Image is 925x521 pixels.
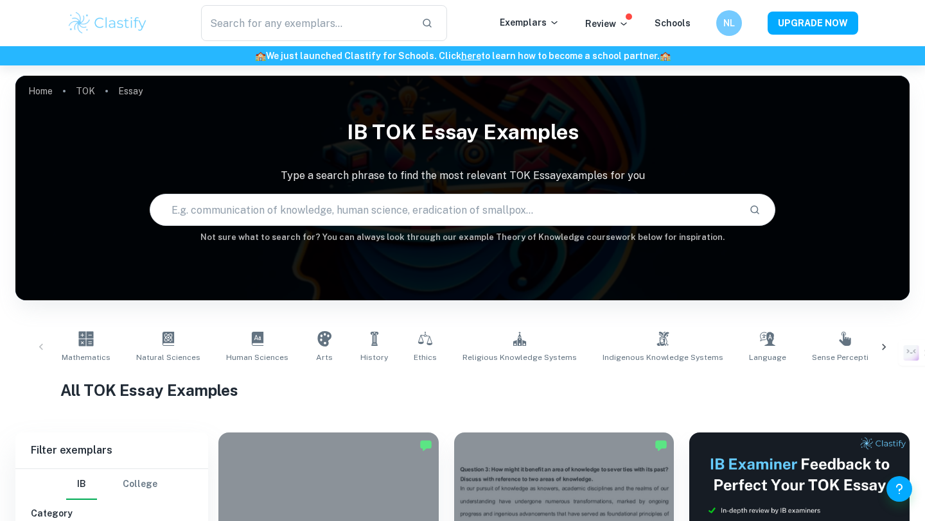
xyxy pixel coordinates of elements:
[722,16,737,30] h6: NL
[500,15,559,30] p: Exemplars
[150,192,739,228] input: E.g. communication of knowledge, human science, eradication of smallpox...
[660,51,671,61] span: 🏫
[15,432,208,468] h6: Filter exemplars
[768,12,858,35] button: UPGRADE NOW
[67,10,148,36] img: Clastify logo
[226,352,288,363] span: Human Sciences
[62,352,110,363] span: Mathematics
[655,18,691,28] a: Schools
[585,17,629,31] p: Review
[76,82,95,100] a: TOK
[744,199,766,221] button: Search
[28,82,53,100] a: Home
[461,51,481,61] a: here
[463,352,577,363] span: Religious Knowledge Systems
[360,352,388,363] span: History
[123,469,157,500] button: College
[812,352,878,363] span: Sense Perception
[15,231,910,244] h6: Not sure what to search for? You can always look through our example Theory of Knowledge coursewo...
[655,439,667,452] img: Marked
[31,506,193,520] h6: Category
[255,51,266,61] span: 🏫
[316,352,333,363] span: Arts
[66,469,157,500] div: Filter type choice
[118,84,143,98] p: Essay
[15,168,910,184] p: Type a search phrase to find the most relevant TOK Essay examples for you
[201,5,411,41] input: Search for any exemplars...
[749,352,786,363] span: Language
[3,49,922,63] h6: We just launched Clastify for Schools. Click to learn how to become a school partner.
[136,352,200,363] span: Natural Sciences
[886,476,912,502] button: Help and Feedback
[60,379,865,402] h1: All TOK Essay Examples
[419,439,432,452] img: Marked
[716,10,742,36] button: NL
[414,352,437,363] span: Ethics
[15,112,910,153] h1: IB TOK Essay examples
[66,469,97,500] button: IB
[603,352,723,363] span: Indigenous Knowledge Systems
